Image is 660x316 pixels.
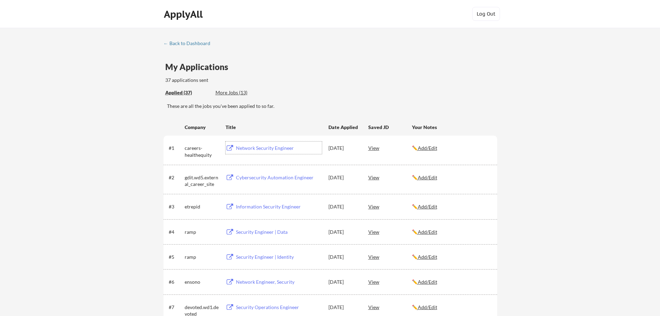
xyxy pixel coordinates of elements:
[368,275,412,288] div: View
[185,145,219,158] div: careers-healthequity
[368,200,412,213] div: View
[328,254,359,261] div: [DATE]
[165,89,210,96] div: Applied (37)
[164,8,205,20] div: ApplyAll
[328,145,359,152] div: [DATE]
[185,279,219,285] div: ensono
[368,121,412,133] div: Saved JD
[165,89,210,96] div: These are all the jobs you've been applied to so far.
[412,304,491,311] div: ✏️
[164,41,215,48] a: ← Back to Dashboard
[169,304,182,311] div: #7
[412,254,491,261] div: ✏️
[226,124,322,131] div: Title
[328,174,359,181] div: [DATE]
[185,254,219,261] div: ramp
[236,254,322,261] div: Security Engineer | Identity
[328,304,359,311] div: [DATE]
[418,254,437,260] u: Add/Edit
[169,229,182,236] div: #4
[328,229,359,236] div: [DATE]
[236,174,322,181] div: Cybersecurity Automation Engineer
[418,174,437,180] u: Add/Edit
[418,279,437,285] u: Add/Edit
[185,203,219,210] div: etrepid
[236,203,322,210] div: Information Security Engineer
[418,304,437,310] u: Add/Edit
[185,124,219,131] div: Company
[412,279,491,285] div: ✏️
[215,89,266,96] div: These are job applications we think you'd be a good fit for, but couldn't apply you to automatica...
[368,225,412,238] div: View
[412,145,491,152] div: ✏️
[169,203,182,210] div: #3
[368,142,412,154] div: View
[169,174,182,181] div: #2
[472,7,500,21] button: Log Out
[236,229,322,236] div: Security Engineer | Data
[368,171,412,183] div: View
[412,174,491,181] div: ✏️
[412,229,491,236] div: ✏️
[185,174,219,188] div: gdit.wd5.external_career_site
[412,203,491,210] div: ✏️
[368,250,412,263] div: View
[215,89,266,96] div: More Jobs (13)
[169,254,182,261] div: #5
[236,304,322,311] div: Security Operations Engineer
[418,229,437,235] u: Add/Edit
[418,204,437,210] u: Add/Edit
[328,203,359,210] div: [DATE]
[167,103,497,110] div: These are all the jobs you've been applied to so far.
[169,145,182,152] div: #1
[328,279,359,285] div: [DATE]
[169,279,182,285] div: #6
[185,229,219,236] div: ramp
[418,145,437,151] u: Add/Edit
[236,145,322,152] div: Network Security Engineer
[328,124,359,131] div: Date Applied
[412,124,491,131] div: Your Notes
[164,41,215,46] div: ← Back to Dashboard
[236,279,322,285] div: Network Engineer, Security
[165,77,299,84] div: 37 applications sent
[165,63,234,71] div: My Applications
[368,301,412,313] div: View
